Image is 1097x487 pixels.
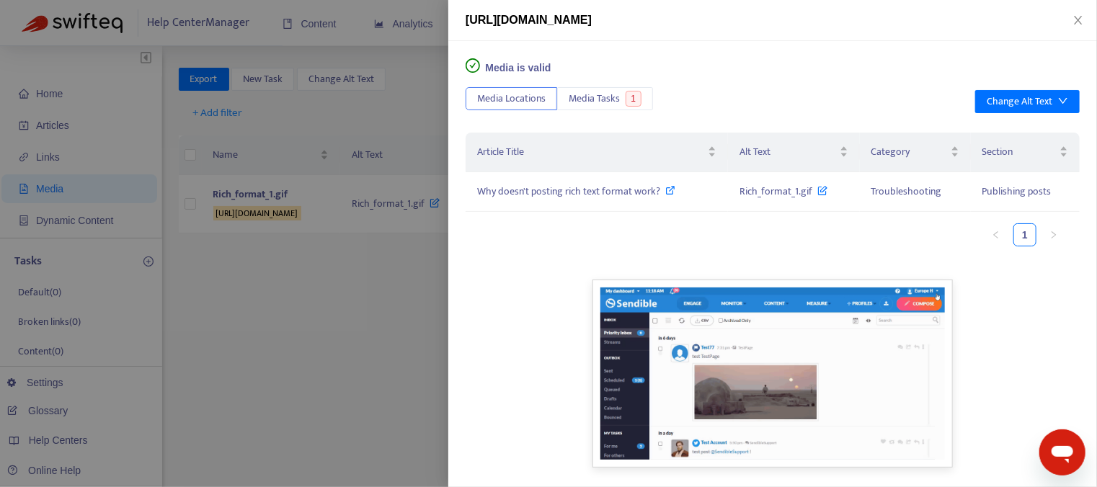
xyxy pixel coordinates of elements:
[1013,223,1036,246] li: 1
[1042,223,1065,246] li: Next Page
[740,183,812,200] span: Rich_format_1.gif
[1042,223,1065,246] button: right
[486,62,551,73] span: Media is valid
[1068,14,1088,27] button: Close
[1072,14,1084,26] span: close
[1039,429,1085,475] iframe: Button to launch messaging window
[626,91,642,107] span: 1
[466,14,592,26] span: [URL][DOMAIN_NAME]
[982,144,1057,160] span: Section
[466,58,480,73] span: check-circle
[985,223,1008,246] li: Previous Page
[477,91,546,107] span: Media Locations
[975,90,1080,113] button: Change Alt Text
[740,144,837,160] span: Alt Text
[871,183,942,200] span: Troubleshooting
[1058,96,1068,106] span: down
[860,133,971,172] th: Category
[871,144,948,160] span: Category
[466,87,557,110] button: Media Locations
[466,133,728,172] th: Article Title
[985,223,1008,246] button: left
[569,91,620,107] span: Media Tasks
[477,183,660,200] span: Why doesn't posting rich text format work?
[477,144,705,160] span: Article Title
[557,87,653,110] button: Media Tasks1
[1049,231,1058,239] span: right
[982,183,1052,200] span: Publishing posts
[992,231,1000,239] span: left
[987,94,1052,110] div: Change Alt Text
[971,133,1080,172] th: Section
[728,133,860,172] th: Alt Text
[592,280,953,468] img: Unable to display this image
[1014,224,1036,246] a: 1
